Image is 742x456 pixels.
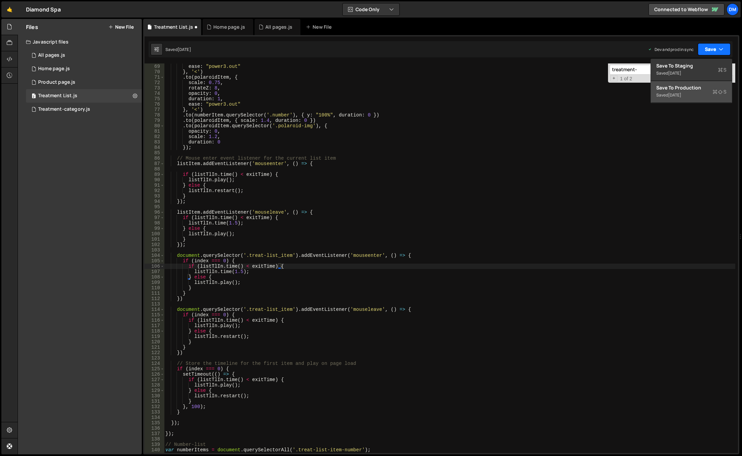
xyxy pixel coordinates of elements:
[713,88,726,95] span: S
[144,415,164,420] div: 134
[144,296,164,301] div: 112
[144,112,164,118] div: 78
[144,172,164,177] div: 89
[610,65,694,75] input: Search for
[26,89,142,103] div: 4194/7436.js
[144,447,164,453] div: 140
[144,237,164,242] div: 101
[144,150,164,156] div: 85
[38,93,77,99] div: Treatment List.js
[648,3,724,16] a: Connected to Webflow
[648,47,694,52] div: Dev and prod in sync
[656,69,726,77] div: Saved
[144,382,164,388] div: 128
[144,291,164,296] div: 111
[144,199,164,204] div: 94
[26,23,38,31] h2: Files
[144,426,164,431] div: 136
[144,204,164,210] div: 95
[144,431,164,436] div: 137
[144,388,164,393] div: 129
[144,409,164,415] div: 133
[144,161,164,166] div: 87
[144,91,164,96] div: 74
[144,264,164,269] div: 106
[165,47,191,52] div: Saved
[144,328,164,334] div: 118
[144,420,164,426] div: 135
[144,123,164,129] div: 80
[144,177,164,183] div: 90
[610,75,617,81] span: Toggle Replace mode
[144,129,164,134] div: 81
[144,220,164,226] div: 98
[144,274,164,280] div: 108
[26,103,142,116] div: 4194/11197.js
[38,106,90,112] div: Treatment-category.js
[698,43,731,55] button: Save
[144,242,164,247] div: 102
[144,85,164,91] div: 73
[144,350,164,355] div: 122
[651,81,732,103] button: Save to ProductionS Saved[DATE]
[144,118,164,123] div: 79
[1,1,18,18] a: 🤙
[144,280,164,285] div: 109
[144,355,164,361] div: 123
[26,5,61,14] div: Diamond Spa
[144,102,164,107] div: 76
[617,76,635,81] span: 1 of 2
[213,24,245,30] div: Home page.js
[144,183,164,188] div: 91
[144,361,164,366] div: 124
[38,66,70,72] div: Home page.js
[144,107,164,112] div: 77
[108,24,134,30] button: New File
[718,66,726,73] span: S
[726,3,739,16] a: Dm
[144,372,164,377] div: 126
[144,307,164,312] div: 114
[656,91,726,99] div: Saved
[144,139,164,145] div: 83
[144,436,164,442] div: 138
[144,323,164,328] div: 117
[144,210,164,215] div: 96
[26,49,142,62] div: 4194/11116.js
[32,94,36,99] span: 2
[144,247,164,253] div: 103
[144,215,164,220] div: 97
[144,193,164,199] div: 93
[144,318,164,323] div: 116
[144,269,164,274] div: 107
[144,80,164,85] div: 72
[306,24,334,30] div: New File
[144,64,164,69] div: 69
[144,166,164,172] div: 88
[144,258,164,264] div: 105
[668,70,681,76] div: [DATE]
[656,84,726,91] div: Save to Production
[144,134,164,139] div: 82
[144,156,164,161] div: 86
[144,226,164,231] div: 99
[144,404,164,409] div: 132
[144,399,164,404] div: 131
[144,231,164,237] div: 100
[144,393,164,399] div: 130
[144,312,164,318] div: 115
[144,188,164,193] div: 92
[651,59,732,81] button: Save to StagingS Saved[DATE]
[144,334,164,339] div: 119
[38,52,65,58] div: All pages.js
[154,24,193,30] div: Treatment List.js
[144,366,164,372] div: 125
[144,285,164,291] div: 110
[18,35,142,49] div: Javascript files
[144,442,164,447] div: 139
[343,3,399,16] button: Code Only
[668,92,681,98] div: [DATE]
[651,59,732,103] div: Code Only
[144,345,164,350] div: 121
